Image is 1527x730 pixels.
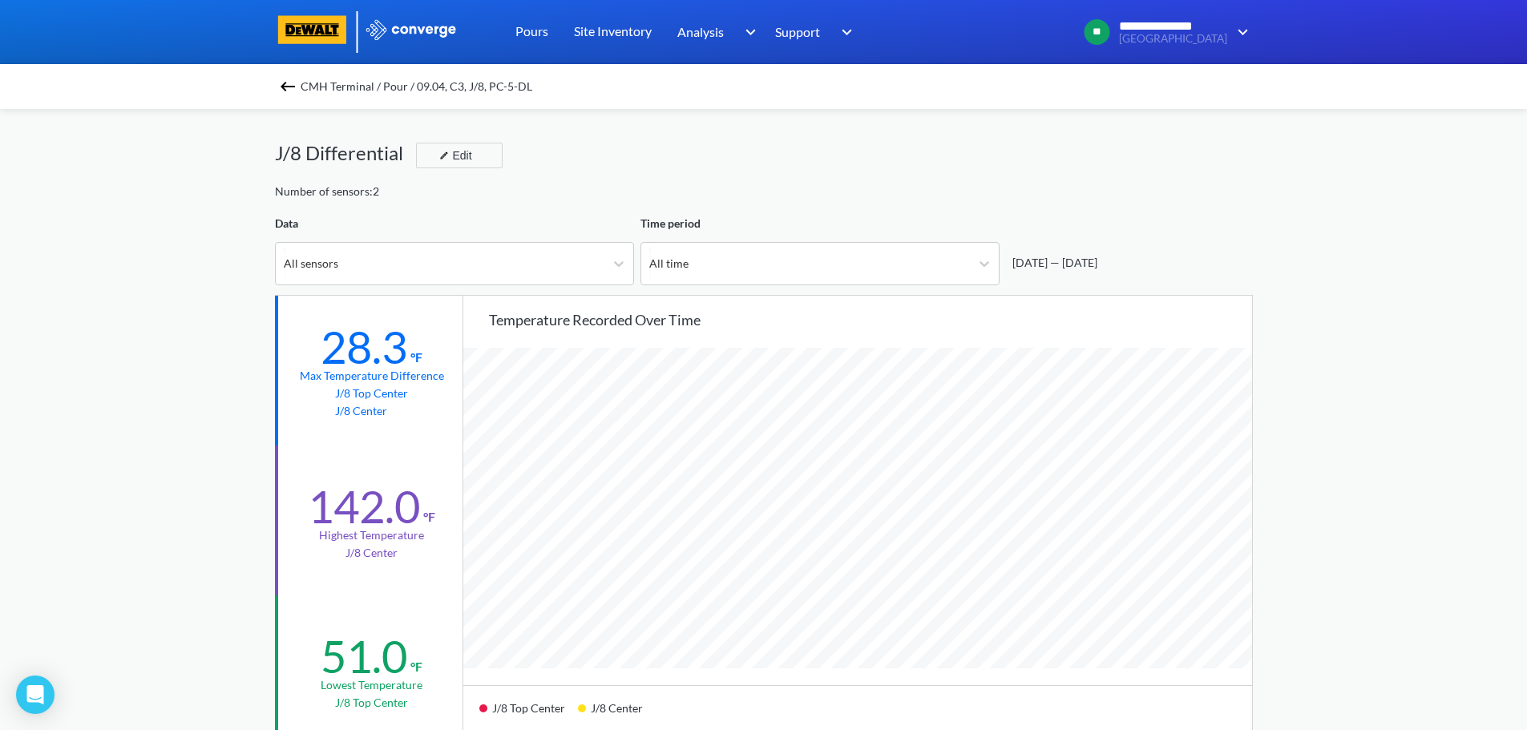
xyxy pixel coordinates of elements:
[335,402,408,420] p: J/8 Center
[275,138,416,168] div: J/8 Differential
[301,75,532,98] span: CMH Terminal / Pour / 09.04, C3, J/8, PC-5-DL
[775,22,820,42] span: Support
[335,385,408,402] p: J/8 Top Center
[1227,22,1253,42] img: downArrow.svg
[649,255,689,272] div: All time
[439,151,449,160] img: edit-icon.svg
[335,694,408,712] p: J/8 Top Center
[321,676,422,694] div: Lowest temperature
[345,544,398,562] p: J/8 Center
[321,629,407,684] div: 51.0
[284,255,338,272] div: All sensors
[831,22,857,42] img: downArrow.svg
[365,19,458,40] img: logo_ewhite.svg
[1119,33,1227,45] span: [GEOGRAPHIC_DATA]
[275,183,379,200] div: Number of sensors: 2
[275,15,350,44] img: logo-dewalt.svg
[433,146,475,165] div: Edit
[278,77,297,96] img: backspace.svg
[16,676,55,714] div: Open Intercom Messenger
[1006,254,1097,272] div: [DATE] — [DATE]
[734,22,760,42] img: downArrow.svg
[275,215,634,232] div: Data
[677,22,724,42] span: Analysis
[489,309,1252,331] div: Temperature recorded over time
[300,367,444,385] div: Max temperature difference
[321,320,407,374] div: 28.3
[319,526,424,544] div: Highest temperature
[640,215,1000,232] div: Time period
[416,143,503,168] button: Edit
[308,479,420,534] div: 142.0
